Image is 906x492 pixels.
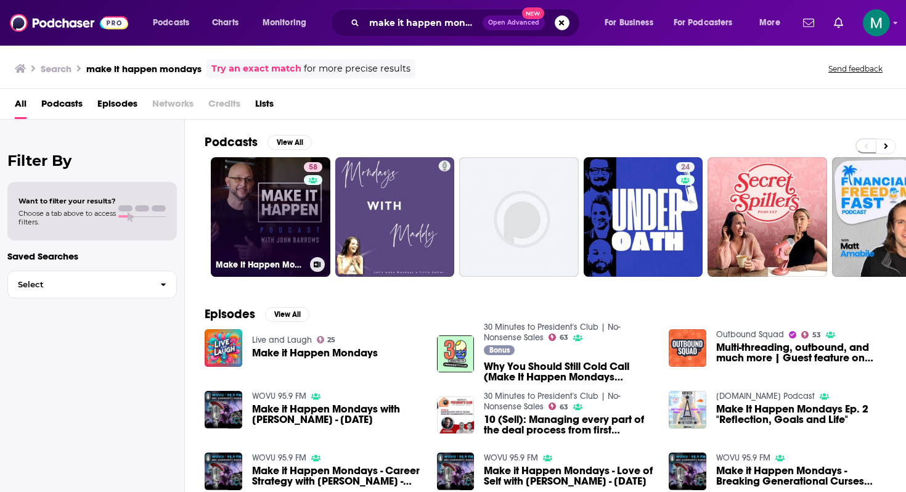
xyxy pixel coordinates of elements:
[267,135,312,150] button: View All
[252,348,378,358] a: Make it Happen Mondays
[8,281,150,289] span: Select
[254,13,322,33] button: open menu
[596,13,669,33] button: open menu
[716,453,770,463] a: WOVU 95.9 FM
[669,391,706,428] img: Make It Happen Mondays Ep. 2 "Reflection, Goals and Life"
[18,197,116,205] span: Want to filter your results?
[484,322,621,343] a: 30 Minutes to President's Club | No-Nonsense Sales
[716,465,886,486] a: Make it Happen Mondays - Breaking Generational Curses with Kaleem Musa - 3-1-2021
[255,94,274,119] a: Lists
[205,453,242,490] img: Make it Happen Mondays - Career Strategy with Lisa Ealy - 2-22-2021
[825,64,886,74] button: Send feedback
[560,404,568,410] span: 63
[205,329,242,367] img: Make it Happen Mondays
[674,14,733,31] span: For Podcasters
[216,260,305,270] h3: Make It Happen Mondays - B2B Sales Talk with [PERSON_NAME]
[304,62,410,76] span: for more precise results
[205,134,258,150] h2: Podcasts
[716,329,784,340] a: Outbound Squad
[211,157,330,277] a: 58Make It Happen Mondays - B2B Sales Talk with [PERSON_NAME]
[483,15,545,30] button: Open AdvancedNew
[751,13,796,33] button: open menu
[153,14,189,31] span: Podcasts
[364,13,483,33] input: Search podcasts, credits, & more...
[41,94,83,119] a: Podcasts
[669,329,706,367] img: Multi-threading, outbound, and much more | Guest feature on Make it Happen Mondays
[437,453,475,490] a: Make it Happen Mondays - Love of Self with Brittney Smith - 2-15-2021
[681,162,690,174] span: 24
[676,162,695,172] a: 24
[716,342,886,363] a: Multi-threading, outbound, and much more | Guest feature on Make it Happen Mondays
[144,13,205,33] button: open menu
[437,396,475,434] a: 10 (Sell): Managing every part of the deal process from first calendar invite to close (John Barr...
[265,307,309,322] button: View All
[97,94,137,119] a: Episodes
[484,361,654,382] span: Why You Should Still Cold Call (Make It Happen Mondays Podcast)
[484,391,621,412] a: 30 Minutes to President's Club | No-Nonsense Sales
[484,465,654,486] span: Make it Happen Mondays - Love of Self with [PERSON_NAME] - [DATE]
[15,94,27,119] a: All
[205,391,242,428] img: Make it Happen Mondays with Carmen Hall - 5-10-2021
[252,335,312,345] a: Live and Laugh
[212,14,239,31] span: Charts
[716,465,886,486] span: Make it Happen Mondays - Breaking Generational Curses with [PERSON_NAME] - [DATE]
[18,209,116,226] span: Choose a tab above to access filters.
[522,7,544,19] span: New
[7,271,177,298] button: Select
[549,334,568,341] a: 63
[716,404,886,425] a: Make It Happen Mondays Ep. 2 "Reflection, Goals and Life"
[488,20,539,26] span: Open Advanced
[263,14,306,31] span: Monitoring
[304,162,322,172] a: 58
[204,13,246,33] a: Charts
[437,335,475,373] img: Why You Should Still Cold Call (Make It Happen Mondays Podcast)
[152,94,194,119] span: Networks
[7,152,177,170] h2: Filter By
[484,465,654,486] a: Make it Happen Mondays - Love of Self with Brittney Smith - 2-15-2021
[863,9,890,36] img: User Profile
[309,162,317,174] span: 58
[863,9,890,36] button: Show profile menu
[252,391,306,401] a: WOVU 95.9 FM
[10,11,128,35] img: Podchaser - Follow, Share and Rate Podcasts
[560,335,568,340] span: 63
[7,250,177,262] p: Saved Searches
[605,14,653,31] span: For Business
[252,404,422,425] span: Make it Happen Mondays with [PERSON_NAME] - [DATE]
[863,9,890,36] span: Logged in as milan.penny
[252,404,422,425] a: Make it Happen Mondays with Carmen Hall - 5-10-2021
[252,465,422,486] span: Make it Happen Mondays - Career Strategy with [PERSON_NAME] - [DATE]
[252,465,422,486] a: Make it Happen Mondays - Career Strategy with Lisa Ealy - 2-22-2021
[41,63,71,75] h3: Search
[801,331,821,338] a: 53
[829,12,848,33] a: Show notifications dropdown
[252,453,306,463] a: WOVU 95.9 FM
[205,306,255,322] h2: Episodes
[327,337,335,343] span: 25
[584,157,703,277] a: 24
[484,453,538,463] a: WOVU 95.9 FM
[666,13,751,33] button: open menu
[669,453,706,490] img: Make it Happen Mondays - Breaking Generational Curses with Kaleem Musa - 3-1-2021
[205,306,309,322] a: EpisodesView All
[798,12,819,33] a: Show notifications dropdown
[759,14,780,31] span: More
[716,391,815,401] a: AOFN124.com Podcast
[342,9,592,37] div: Search podcasts, credits, & more...
[484,414,654,435] span: 10 (Sell): Managing every part of the deal process from first calendar invite to close ([PERSON_N...
[489,346,510,354] span: Bonus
